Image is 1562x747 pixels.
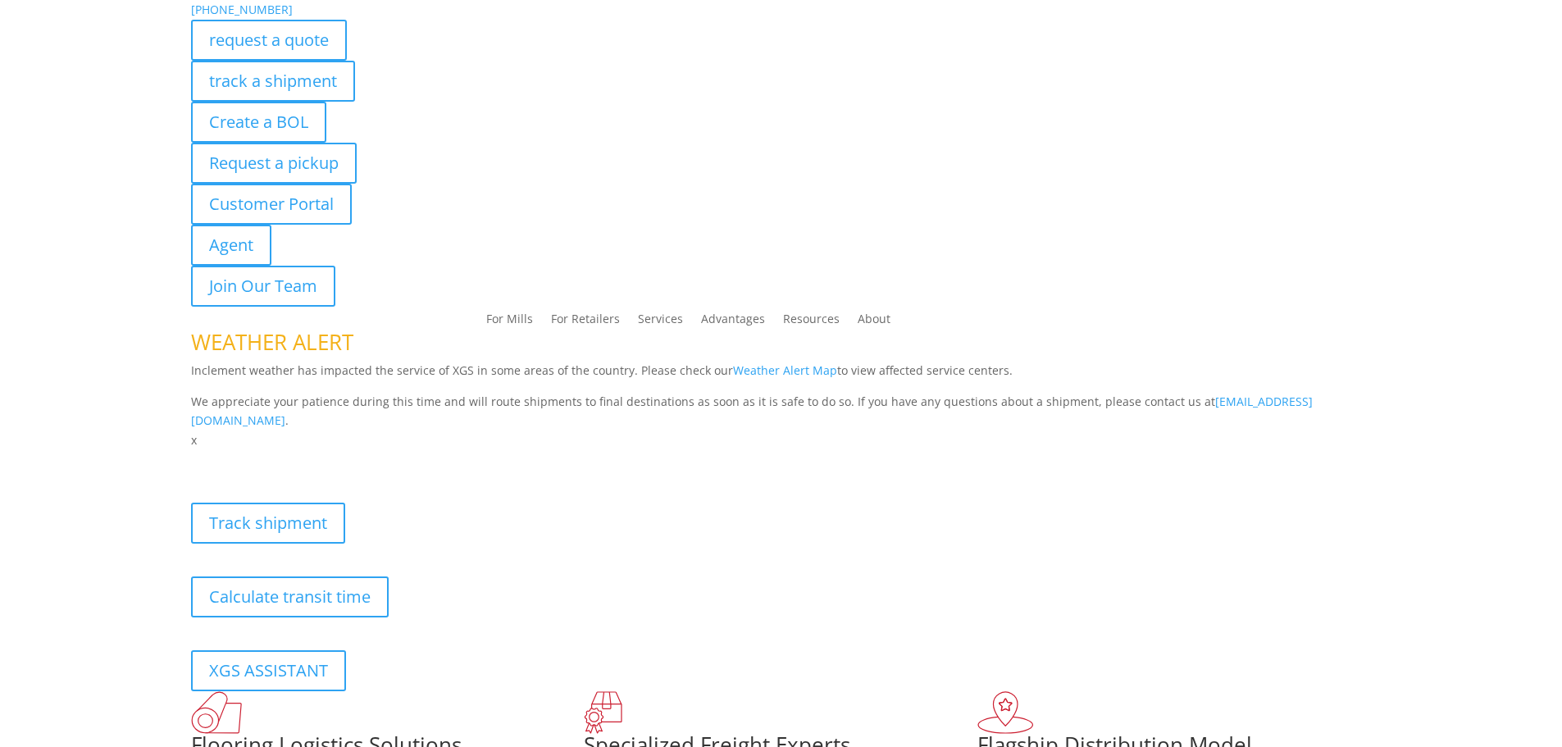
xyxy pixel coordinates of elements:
img: xgs-icon-flagship-distribution-model-red [977,691,1034,734]
a: Agent [191,225,271,266]
span: WEATHER ALERT [191,327,353,357]
a: [PHONE_NUMBER] [191,2,293,17]
a: Join Our Team [191,266,335,307]
p: We appreciate your patience during this time and will route shipments to final destinations as so... [191,392,1372,431]
p: Inclement weather has impacted the service of XGS in some areas of the country. Please check our ... [191,361,1372,392]
a: track a shipment [191,61,355,102]
a: Customer Portal [191,184,352,225]
a: Advantages [701,313,765,331]
a: Weather Alert Map [733,362,837,378]
a: About [858,313,890,331]
a: XGS ASSISTANT [191,650,346,691]
a: request a quote [191,20,347,61]
p: x [191,430,1372,450]
a: For Retailers [551,313,620,331]
a: Track shipment [191,503,345,544]
a: Request a pickup [191,143,357,184]
a: Services [638,313,683,331]
b: Visibility, transparency, and control for your entire supply chain. [191,453,557,468]
a: Calculate transit time [191,576,389,617]
img: xgs-icon-total-supply-chain-intelligence-red [191,691,242,734]
img: xgs-icon-focused-on-flooring-red [584,691,622,734]
a: For Mills [486,313,533,331]
a: Resources [783,313,840,331]
a: Create a BOL [191,102,326,143]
